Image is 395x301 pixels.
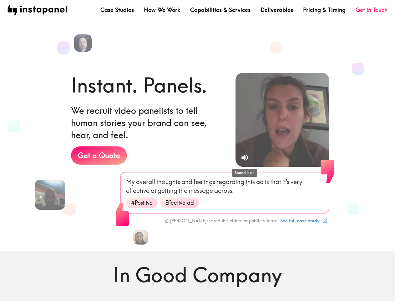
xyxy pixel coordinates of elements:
[282,177,289,186] span: it's
[291,177,302,186] span: very
[126,186,149,195] span: effective
[136,177,155,186] span: overall
[158,186,177,195] span: getting
[151,186,156,195] span: at
[356,6,387,14] a: Get in Touch
[265,177,269,186] span: is
[270,177,281,186] span: that
[214,186,234,195] span: across.
[216,177,244,186] span: regarding
[71,71,207,99] h1: Instant. Panels.
[126,177,135,186] span: My
[190,6,251,14] a: Capabilities & Services
[194,177,215,186] span: feelings
[303,6,346,14] a: Pricing & Timing
[238,151,251,164] button: Sound is on
[179,186,187,195] span: the
[161,199,198,207] span: Effective ad
[165,218,279,224] div: [PERSON_NAME] shared this video for public release.
[279,215,329,226] a: See full case study
[71,104,225,141] h6: We recruit video panelists to tell human stories your brand can see, hear, and feel.
[74,34,92,52] img: Aaron
[100,6,134,14] a: Case Studies
[18,261,378,289] h1: In Good Company
[156,177,180,186] span: thoughts
[127,199,156,207] span: #Positive
[261,6,293,14] a: Deliverables
[144,6,180,14] a: How We Work
[71,146,127,165] a: Get a Quote
[8,5,67,15] img: instapanel
[133,230,148,245] img: Bill
[256,177,264,186] span: ad
[181,177,192,186] span: and
[232,169,257,177] div: Sound is on
[35,180,65,210] img: Ari
[246,177,255,186] span: this
[189,186,213,195] span: message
